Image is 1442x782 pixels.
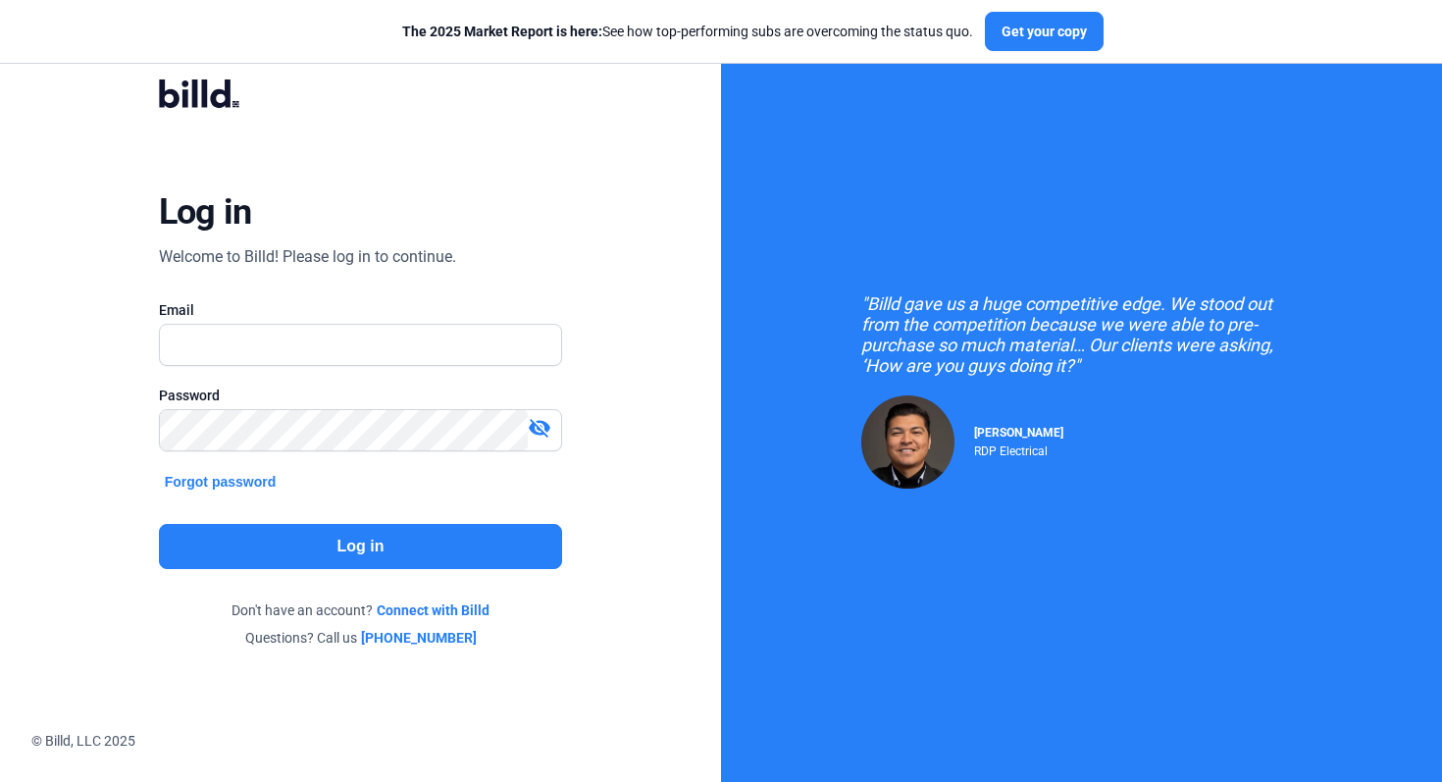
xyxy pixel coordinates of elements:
[159,600,563,620] div: Don't have an account?
[159,245,456,269] div: Welcome to Billd! Please log in to continue.
[377,600,489,620] a: Connect with Billd
[159,524,563,569] button: Log in
[159,471,283,493] button: Forgot password
[402,24,602,39] span: The 2025 Market Report is here:
[974,440,1063,458] div: RDP Electrical
[985,12,1104,51] button: Get your copy
[159,300,563,320] div: Email
[159,386,563,405] div: Password
[402,22,973,41] div: See how top-performing subs are overcoming the status quo.
[361,628,477,648] a: [PHONE_NUMBER]
[861,395,954,489] img: Raul Pacheco
[974,426,1063,440] span: [PERSON_NAME]
[861,293,1303,376] div: "Billd gave us a huge competitive edge. We stood out from the competition because we were able to...
[159,190,252,234] div: Log in
[159,628,563,648] div: Questions? Call us
[528,416,551,440] mat-icon: visibility_off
